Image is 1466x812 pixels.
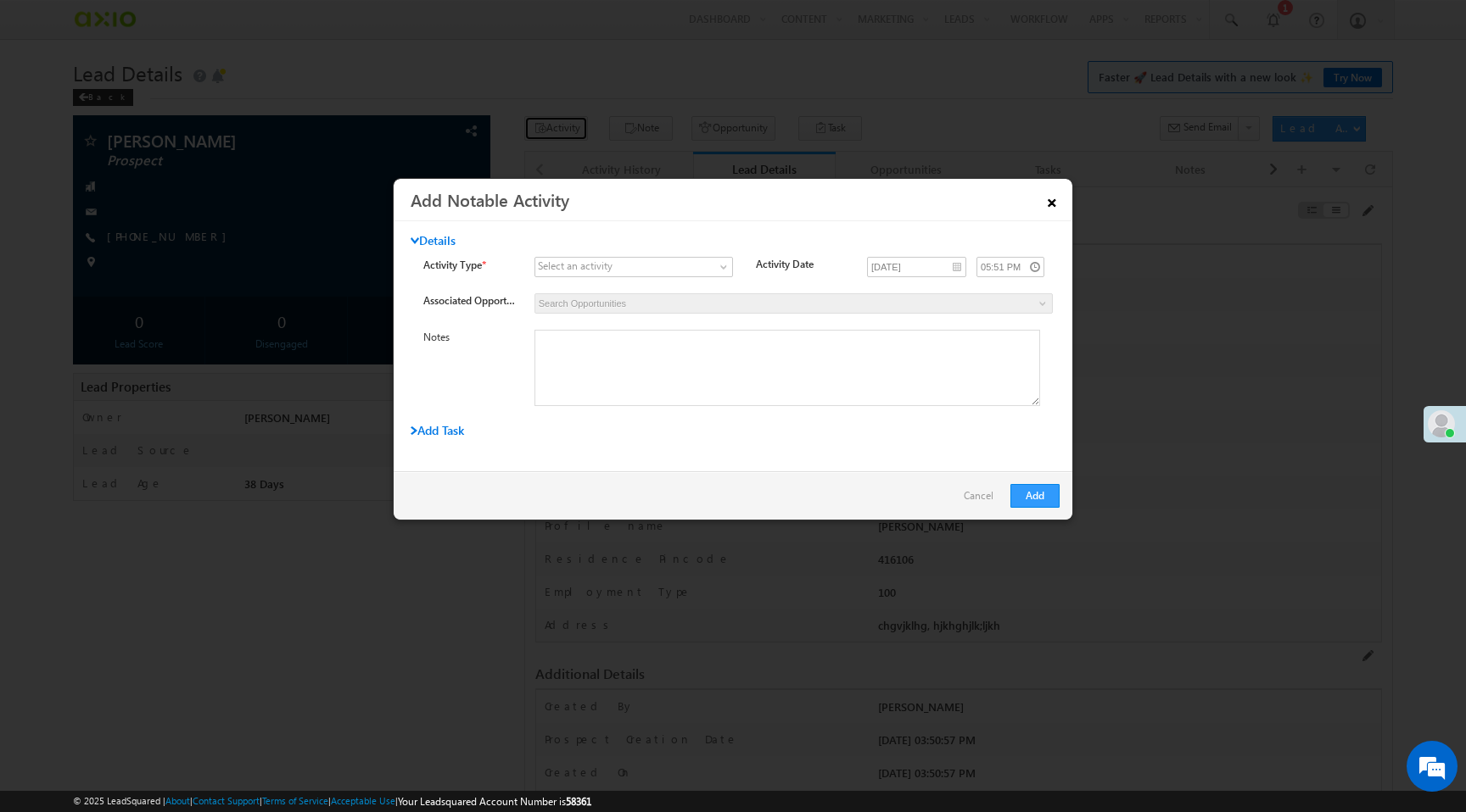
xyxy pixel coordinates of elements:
[165,795,190,806] a: About
[231,522,308,545] em: Start Chat
[411,422,464,438] span: Add Task
[193,795,260,806] a: Contact Support
[278,8,319,49] div: Minimize live chat window
[566,795,591,808] span: 58361
[29,89,71,111] img: d_60004797649_company_0_60004797649
[88,89,285,111] div: Chat with us now
[411,185,1038,214] h3: Add Notable Activity
[331,795,395,806] a: Acceptable Use
[538,259,613,274] div: Select an activity
[398,795,591,808] span: Your Leadsquared Account Number is
[411,233,456,248] span: Details
[423,257,518,273] label: Activity Type
[756,257,850,272] label: Activity Date
[73,793,591,809] span: © 2025 LeadSquared | | | | |
[1010,484,1060,508] button: Add
[22,157,310,508] textarea: Type your message and hit 'Enter'
[964,484,1002,516] a: Cancel
[423,330,518,345] label: Notes
[262,795,328,806] a: Terms of Service
[423,293,518,309] label: Associated Opportunity
[1038,185,1066,214] a: ×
